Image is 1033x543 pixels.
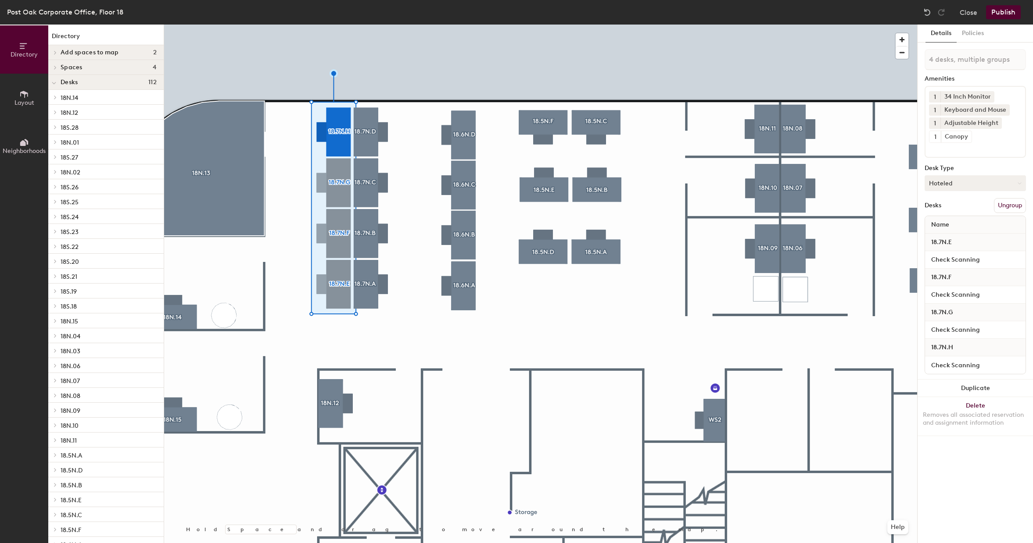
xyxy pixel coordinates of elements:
span: 18N.01 [61,139,79,146]
div: Canopy [941,131,972,142]
span: 18.7N.F [927,270,956,285]
span: 18S.23 [61,228,79,236]
span: 18.5N.C [61,511,82,519]
span: 18S.21 [61,273,77,280]
button: 1 [929,91,940,103]
span: 18S.20 [61,258,79,266]
span: Directory [11,51,38,58]
button: 1 [929,104,940,116]
h1: Directory [48,32,164,45]
input: Unnamed desk [927,359,1024,371]
button: 1 [929,131,941,142]
div: Desk Type [925,165,1026,172]
span: 1 [934,132,936,142]
div: Amenities [925,75,1026,82]
span: Layout [14,99,34,106]
div: Keyboard and Mouse [940,104,1010,116]
span: 18N.06 [61,362,80,370]
input: Unnamed desk [927,254,1024,266]
span: 18N.09 [61,407,80,415]
span: 18S.22 [61,243,79,251]
span: 18N.07 [61,377,80,385]
input: Unnamed desk [927,289,1024,301]
span: Name [927,217,954,233]
span: 18N.02 [61,169,80,176]
button: Hoteled [925,175,1026,191]
span: 18.5N.D [61,467,82,474]
span: 18S.28 [61,124,79,131]
div: 34 Inch Monitor [940,91,994,103]
span: 18N.12 [61,109,78,117]
span: 18N.03 [61,348,80,355]
span: 2 [153,49,157,56]
span: Desks [61,79,78,86]
div: Adjustable Height [940,117,1002,129]
span: 18.7N.G [927,305,957,320]
span: 18S.24 [61,213,79,221]
div: Post Oak Corporate Office, Floor 18 [7,7,123,18]
span: 18N.14 [61,94,78,102]
button: Policies [957,25,989,43]
span: 18.7N.H [927,340,958,355]
div: Removes all associated reservation and assignment information [923,411,1028,427]
img: Redo [937,8,946,17]
span: 1 [934,106,936,115]
span: 1 [934,119,936,128]
span: 18N.08 [61,392,80,400]
button: 1 [929,117,940,129]
span: 18N.04 [61,333,80,340]
button: Help [887,520,908,534]
span: 18N.11 [61,437,77,444]
span: 112 [148,79,157,86]
input: Unnamed desk [927,324,1024,336]
span: 18S.18 [61,303,77,310]
button: Close [960,5,977,19]
span: Add spaces to map [61,49,119,56]
img: Undo [923,8,932,17]
button: Duplicate [918,380,1033,397]
button: DeleteRemoves all associated reservation and assignment information [918,397,1033,436]
span: 18.5N.A [61,452,82,459]
button: Publish [986,5,1021,19]
span: 18.5N.E [61,497,82,504]
div: Desks [925,202,941,209]
button: Details [925,25,957,43]
span: 18.5N.F [61,526,81,534]
span: 18S.26 [61,184,79,191]
span: 18.7N.E [927,234,956,250]
span: 18N.15 [61,318,78,325]
button: Ungroup [994,198,1026,213]
span: 18.5N.B [61,482,82,489]
span: Neighborhoods [3,147,46,155]
span: Spaces [61,64,82,71]
span: 18S.25 [61,199,79,206]
span: 1 [934,92,936,102]
span: 18S.19 [61,288,77,295]
span: 4 [153,64,157,71]
span: 18N.10 [61,422,79,429]
span: 18S.27 [61,154,78,161]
